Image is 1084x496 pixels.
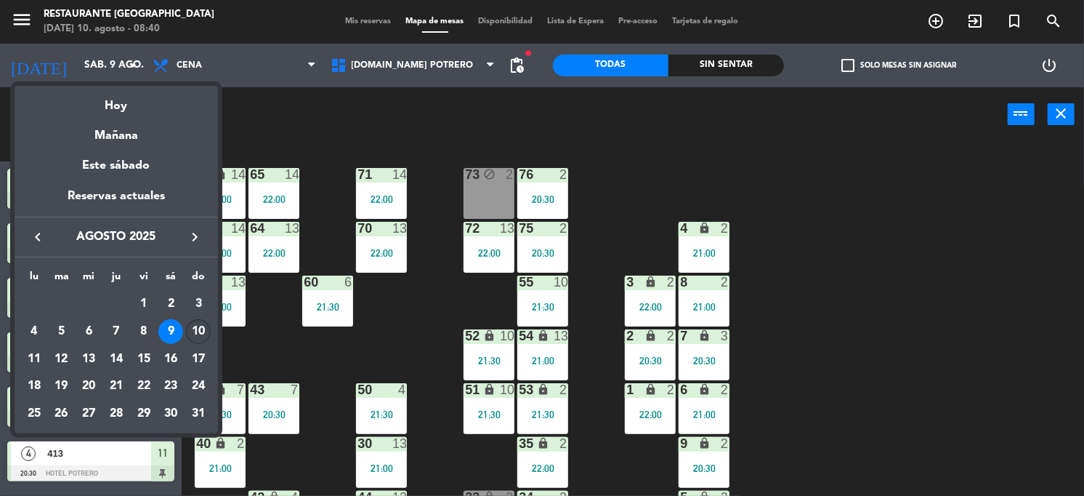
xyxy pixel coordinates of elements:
[104,347,129,372] div: 14
[48,400,76,428] td: 26 de agosto de 2025
[75,318,102,345] td: 6 de agosto de 2025
[132,319,156,344] div: 8
[22,347,46,372] div: 11
[51,228,182,247] span: agosto 2025
[22,401,46,426] div: 25
[158,291,185,319] td: 2 de agosto de 2025
[132,401,156,426] div: 29
[75,345,102,373] td: 13 de agosto de 2025
[22,319,46,344] div: 4
[75,268,102,291] th: miércoles
[130,268,158,291] th: viernes
[15,116,218,145] div: Mañana
[185,400,212,428] td: 31 de agosto de 2025
[49,375,74,399] div: 19
[48,318,76,345] td: 5 de agosto de 2025
[15,86,218,116] div: Hoy
[186,319,211,344] div: 10
[132,347,156,372] div: 15
[20,268,48,291] th: lunes
[104,375,129,399] div: 21
[158,292,183,316] div: 2
[158,401,183,426] div: 30
[102,318,130,345] td: 7 de agosto de 2025
[48,345,76,373] td: 12 de agosto de 2025
[102,268,130,291] th: jueves
[25,228,51,247] button: keyboard_arrow_left
[130,291,158,319] td: 1 de agosto de 2025
[76,401,101,426] div: 27
[130,400,158,428] td: 29 de agosto de 2025
[158,347,183,372] div: 16
[15,145,218,186] div: Este sábado
[158,373,185,401] td: 23 de agosto de 2025
[76,347,101,372] div: 13
[76,375,101,399] div: 20
[20,345,48,373] td: 11 de agosto de 2025
[186,228,203,246] i: keyboard_arrow_right
[158,319,183,344] div: 9
[186,375,211,399] div: 24
[49,319,74,344] div: 5
[186,401,211,426] div: 31
[102,400,130,428] td: 28 de agosto de 2025
[185,318,212,345] td: 10 de agosto de 2025
[130,318,158,345] td: 8 de agosto de 2025
[158,268,185,291] th: sábado
[49,347,74,372] div: 12
[48,373,76,401] td: 19 de agosto de 2025
[158,345,185,373] td: 16 de agosto de 2025
[158,375,183,399] div: 23
[22,375,46,399] div: 18
[20,318,48,345] td: 4 de agosto de 2025
[104,401,129,426] div: 28
[76,319,101,344] div: 6
[185,345,212,373] td: 17 de agosto de 2025
[48,268,76,291] th: martes
[130,373,158,401] td: 22 de agosto de 2025
[104,319,129,344] div: 7
[75,400,102,428] td: 27 de agosto de 2025
[102,345,130,373] td: 14 de agosto de 2025
[15,187,218,217] div: Reservas actuales
[185,373,212,401] td: 24 de agosto de 2025
[75,373,102,401] td: 20 de agosto de 2025
[158,318,185,345] td: 9 de agosto de 2025
[186,292,211,316] div: 3
[102,373,130,401] td: 21 de agosto de 2025
[29,228,46,246] i: keyboard_arrow_left
[185,291,212,319] td: 3 de agosto de 2025
[182,228,208,247] button: keyboard_arrow_right
[132,375,156,399] div: 22
[186,347,211,372] div: 17
[20,373,48,401] td: 18 de agosto de 2025
[158,400,185,428] td: 30 de agosto de 2025
[20,400,48,428] td: 25 de agosto de 2025
[132,292,156,316] div: 1
[185,268,212,291] th: domingo
[49,401,74,426] div: 26
[20,291,130,319] td: AGO.
[130,345,158,373] td: 15 de agosto de 2025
